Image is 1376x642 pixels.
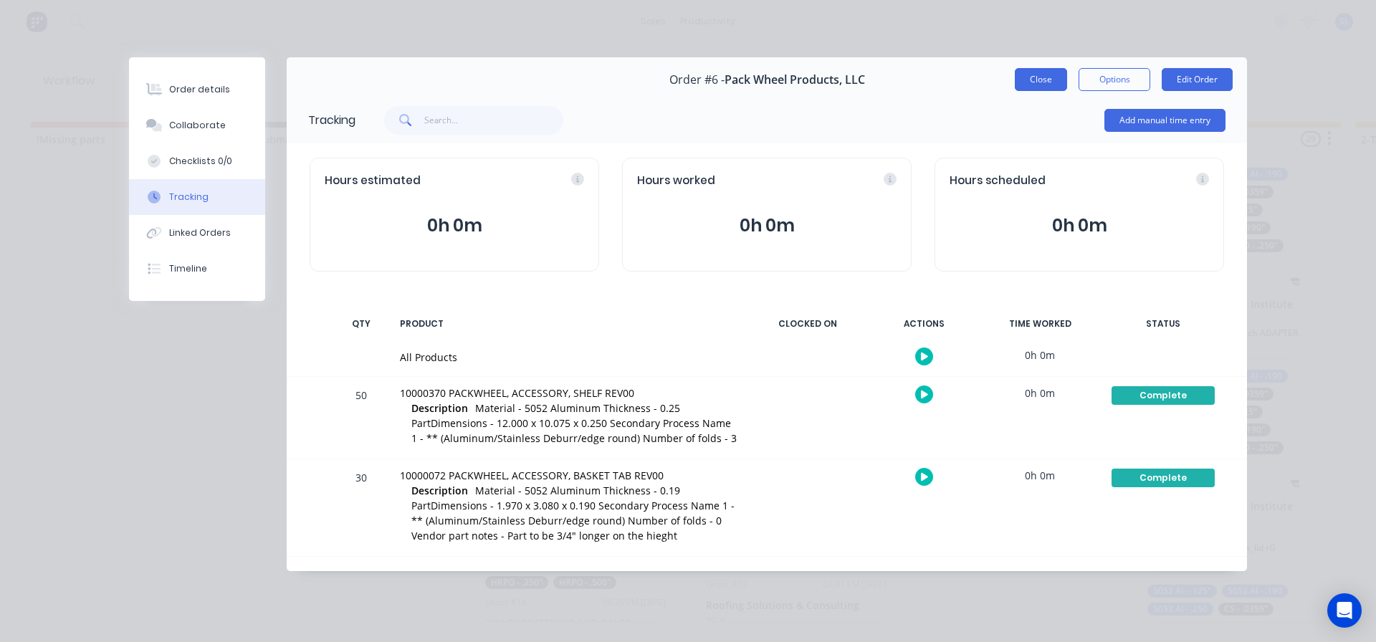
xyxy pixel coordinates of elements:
button: Complete [1111,468,1215,488]
span: Description [411,483,468,498]
button: Add manual time entry [1104,109,1225,132]
div: 30 [340,461,383,556]
div: Tracking [169,191,209,203]
span: Order #6 - [669,73,725,87]
div: 10000072 PACKWHEEL, ACCESSORY, BASKET TAB REV00 [400,468,737,483]
div: All Products [400,350,737,365]
span: Description [411,401,468,416]
div: Linked Orders [169,226,231,239]
button: 0h 0m [637,212,897,239]
button: Linked Orders [129,215,265,251]
button: Complete [1111,385,1215,406]
div: Complete [1112,386,1215,405]
div: 0h 0m [986,459,1094,492]
span: Material - 5052 Aluminum Thickness - 0.19 PartDimensions - 1.970 x 3.080 x 0.190 Secondary Proces... [411,484,735,542]
div: 10000370 PACKWHEEL, ACCESSORY, SHELF REV00 [400,385,737,401]
div: TIME WORKED [986,309,1094,339]
span: Hours scheduled [950,173,1046,189]
div: Tracking [308,112,355,129]
div: Open Intercom Messenger [1327,593,1362,628]
span: Pack Wheel Products, LLC [725,73,865,87]
div: Complete [1112,469,1215,487]
div: ACTIONS [870,309,978,339]
span: Hours estimated [325,173,421,189]
span: Material - 5052 Aluminum Thickness - 0.25 PartDimensions - 12.000 x 10.075 x 0.250 Secondary Proc... [411,401,737,445]
div: Collaborate [169,119,226,132]
div: QTY [340,309,383,339]
div: CLOCKED ON [754,309,861,339]
div: 0h 0m [986,339,1094,371]
button: Order details [129,72,265,107]
button: Options [1079,68,1150,91]
div: 50 [340,379,383,459]
input: Search... [424,106,564,135]
button: Close [1015,68,1067,91]
button: 0h 0m [325,212,584,239]
button: Checklists 0/0 [129,143,265,179]
button: Collaborate [129,107,265,143]
div: STATUS [1102,309,1224,339]
div: Checklists 0/0 [169,155,232,168]
div: 0h 0m [986,377,1094,409]
button: Timeline [129,251,265,287]
div: Timeline [169,262,207,275]
button: Edit Order [1162,68,1233,91]
span: Hours worked [637,173,715,189]
button: 0h 0m [950,212,1209,239]
div: Order details [169,83,230,96]
button: Tracking [129,179,265,215]
div: PRODUCT [391,309,745,339]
